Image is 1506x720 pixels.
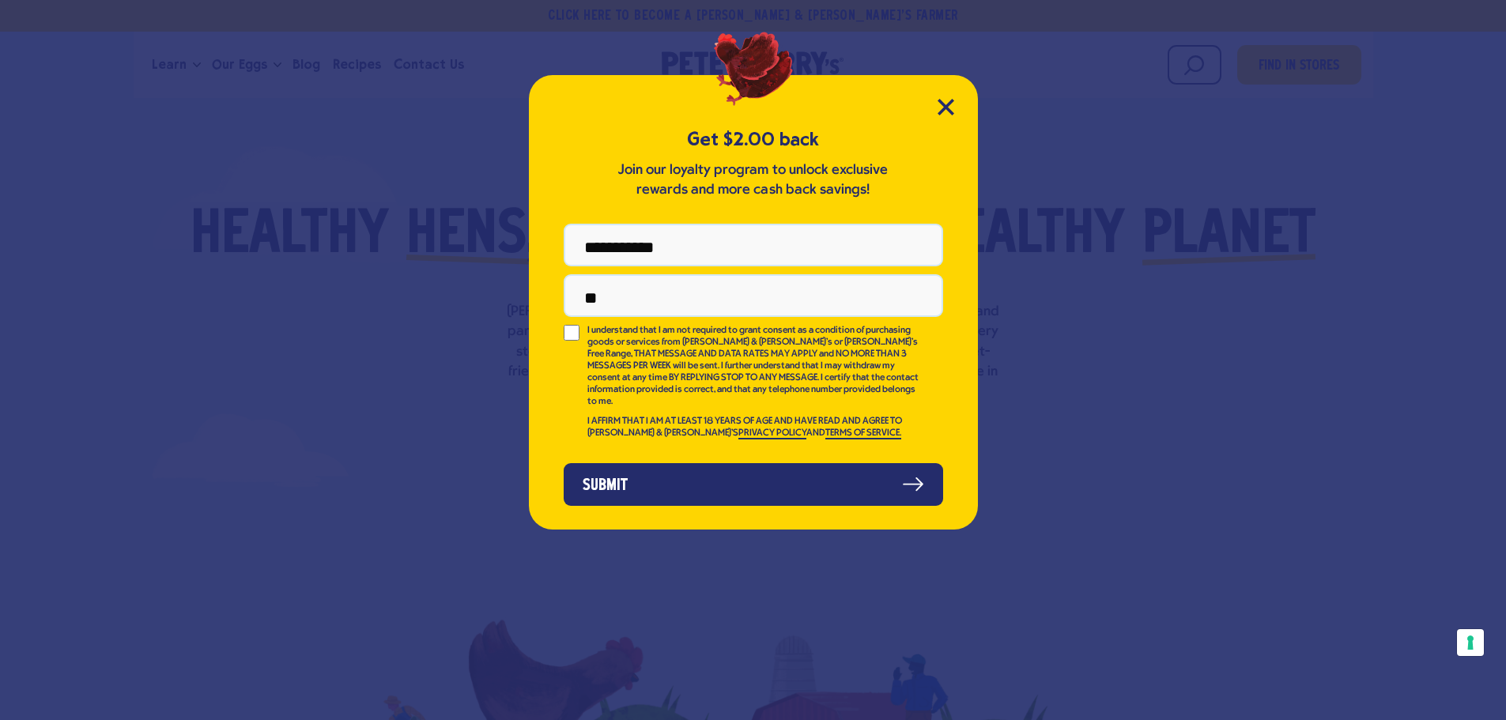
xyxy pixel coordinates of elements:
button: Submit [564,463,943,506]
button: Your consent preferences for tracking technologies [1457,629,1484,656]
h5: Get $2.00 back [564,126,943,153]
a: PRIVACY POLICY [738,428,806,439]
p: Join our loyalty program to unlock exclusive rewards and more cash back savings! [615,160,892,200]
button: Close Modal [938,99,954,115]
p: I AFFIRM THAT I AM AT LEAST 18 YEARS OF AGE AND HAVE READ AND AGREE TO [PERSON_NAME] & [PERSON_NA... [587,416,921,439]
input: I understand that I am not required to grant consent as a condition of purchasing goods or servic... [564,325,579,341]
a: TERMS OF SERVICE. [825,428,901,439]
p: I understand that I am not required to grant consent as a condition of purchasing goods or servic... [587,325,921,408]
